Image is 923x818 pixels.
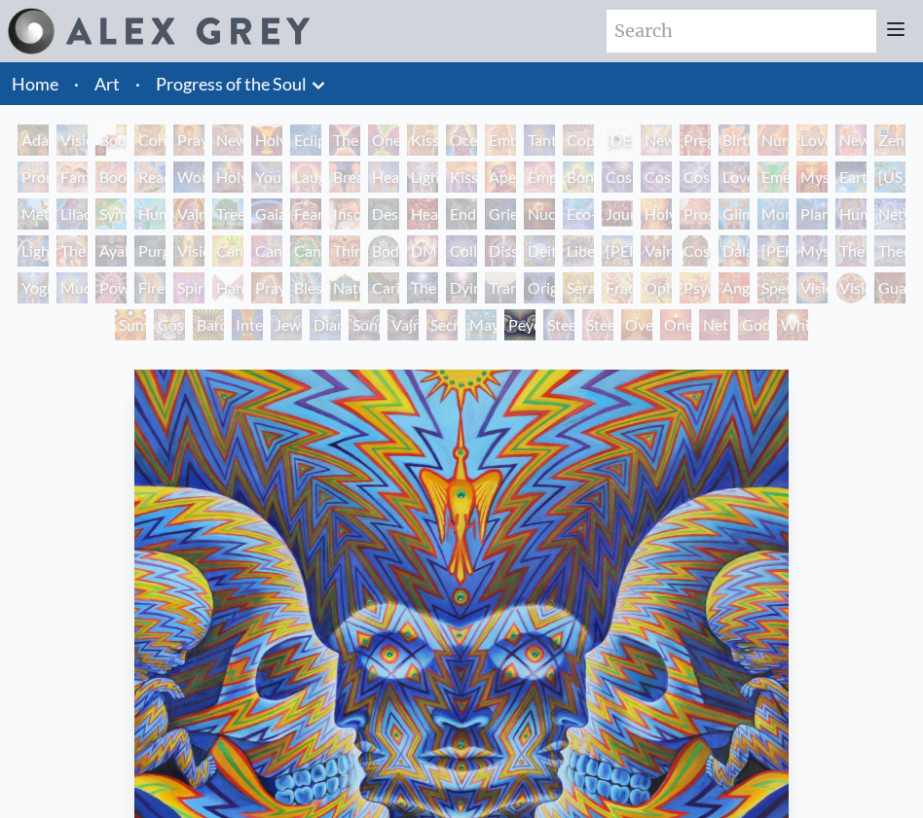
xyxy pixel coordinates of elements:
div: Emerald Grail [757,161,789,193]
div: One Taste [368,124,399,156]
div: Original Face [524,272,555,303]
div: Cosmic Artist [641,161,672,193]
div: Hands that See [212,272,243,303]
div: Steeplehead 2 [582,309,613,340]
div: Nuclear Crucifixion [524,198,555,230]
div: The Soul Finds It's Way [407,272,438,303]
div: Glimpsing the Empyrean [719,198,750,230]
div: Spirit Animates the Flesh [173,272,204,303]
div: Jewel Being [271,309,302,340]
div: [DEMOGRAPHIC_DATA] Embryo [602,124,633,156]
div: One [660,309,691,340]
div: Ophanic Eyelash [641,272,672,303]
div: Praying Hands [251,272,282,303]
div: Love is a Cosmic Force [719,161,750,193]
div: Gaia [251,198,282,230]
div: Promise [18,161,49,193]
div: Mysteriosa 2 [796,161,828,193]
div: Mudra [56,272,88,303]
div: Endarkenment [446,198,477,230]
div: [US_STATE] Song [874,161,905,193]
div: Adam & Eve [18,124,49,156]
div: Seraphic Transport Docking on the Third Eye [563,272,594,303]
div: Vajra Horse [173,198,204,230]
input: Search [607,10,876,53]
div: Young & Old [251,161,282,193]
div: Healing [368,161,399,193]
div: Copulating [563,124,594,156]
div: Vajra Guru [641,235,672,267]
div: Secret Writing Being [426,309,458,340]
div: Mystic Eye [796,235,828,267]
div: Godself [738,309,769,340]
div: Eco-Atlas [563,198,594,230]
div: Fear [290,198,321,230]
div: Zena Lotus [874,124,905,156]
div: Ocean of Love Bliss [446,124,477,156]
a: Home [12,73,58,94]
div: Earth Energies [835,161,867,193]
div: Holy Fire [641,198,672,230]
div: Sunyata [115,309,146,340]
div: Vision Tree [173,235,204,267]
div: Reading [134,161,166,193]
div: Vision Crystal [796,272,828,303]
div: Wonder [173,161,204,193]
div: Body, Mind, Spirit [95,124,127,156]
div: Visionary Origin of Language [56,124,88,156]
div: Lightworker [18,235,49,267]
div: Deities & Demons Drinking from the Milky Pool [524,235,555,267]
div: Cosmic Creativity [602,161,633,193]
div: Ayahuasca Visitation [95,235,127,267]
div: Embracing [485,124,516,156]
div: Cannabis Mudra [212,235,243,267]
div: Angel Skin [719,272,750,303]
div: [PERSON_NAME] [757,235,789,267]
div: Collective Vision [446,235,477,267]
div: Dalai Lama [719,235,750,267]
div: Diamond Being [310,309,341,340]
div: Song of Vajra Being [349,309,380,340]
div: Laughing Man [290,161,321,193]
div: Spectral Lotus [757,272,789,303]
div: The Kiss [329,124,360,156]
div: Praying [173,124,204,156]
li: · [128,62,148,105]
div: Cannabis Sutra [251,235,282,267]
div: Liberation Through Seeing [563,235,594,267]
div: Holy Grail [251,124,282,156]
div: Cannabacchus [290,235,321,267]
div: Yogi & the Möbius Sphere [18,272,49,303]
div: [PERSON_NAME] [602,235,633,267]
div: Cosmic [DEMOGRAPHIC_DATA] [680,235,711,267]
div: Power to the Peaceful [95,272,127,303]
div: Breathing [329,161,360,193]
div: Grieving [485,198,516,230]
li: · [66,62,87,105]
div: Headache [407,198,438,230]
div: Aperture [485,161,516,193]
div: Oversoul [621,309,652,340]
div: Planetary Prayers [796,198,828,230]
div: Nursing [757,124,789,156]
div: Newborn [641,124,672,156]
div: Mayan Being [465,309,497,340]
div: Birth [719,124,750,156]
div: Fractal Eyes [602,272,633,303]
div: New Man New Woman [212,124,243,156]
div: The Shulgins and their Alchemical Angels [56,235,88,267]
div: Lilacs [56,198,88,230]
div: Blessing Hand [290,272,321,303]
div: Interbeing [232,309,263,340]
div: New Family [835,124,867,156]
div: Love Circuit [796,124,828,156]
div: Bond [563,161,594,193]
div: White Light [777,309,808,340]
div: Purging [134,235,166,267]
div: Empowerment [524,161,555,193]
div: Cosmic Elf [154,309,185,340]
div: Psychomicrograph of a Fractal Paisley Cherub Feather Tip [680,272,711,303]
div: Symbiosis: Gall Wasp & Oak Tree [95,198,127,230]
div: Peyote Being [504,309,535,340]
div: Tantra [524,124,555,156]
